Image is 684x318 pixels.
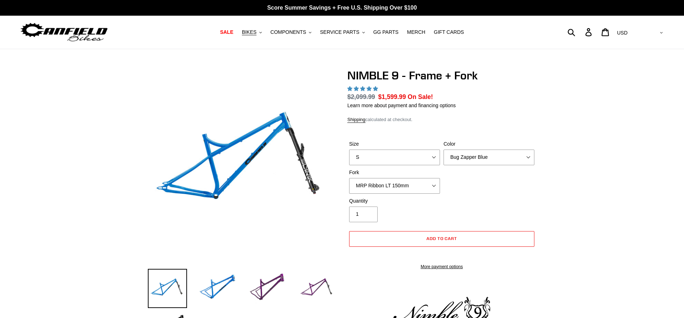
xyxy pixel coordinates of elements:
[297,269,337,308] img: Load image into Gallery viewer, NIMBLE 9 - Frame + Fork
[242,29,256,35] span: BIKES
[347,116,536,123] div: calculated at checkout.
[267,27,315,37] button: COMPONENTS
[349,231,534,247] button: Add to cart
[316,27,368,37] button: SERVICE PARTS
[270,29,306,35] span: COMPONENTS
[217,27,237,37] a: SALE
[320,29,359,35] span: SERVICE PARTS
[349,169,440,176] label: Fork
[407,29,425,35] span: MERCH
[430,27,468,37] a: GIFT CARDS
[408,92,433,101] span: On Sale!
[404,27,429,37] a: MERCH
[434,29,464,35] span: GIFT CARDS
[426,236,457,241] span: Add to cart
[349,140,440,148] label: Size
[347,117,366,123] a: Shipping
[378,93,406,100] span: $1,599.99
[571,24,590,40] input: Search
[238,27,265,37] button: BIKES
[20,21,109,43] img: Canfield Bikes
[347,103,456,108] a: Learn more about payment and financing options
[349,197,440,205] label: Quantity
[220,29,233,35] span: SALE
[347,86,379,92] span: 4.89 stars
[347,93,375,100] s: $2,099.99
[373,29,399,35] span: GG PARTS
[347,69,536,82] h1: NIMBLE 9 - Frame + Fork
[198,269,237,308] img: Load image into Gallery viewer, NIMBLE 9 - Frame + Fork
[370,27,402,37] a: GG PARTS
[248,269,287,308] img: Load image into Gallery viewer, NIMBLE 9 - Frame + Fork
[349,264,534,270] a: More payment options
[148,269,187,308] img: Load image into Gallery viewer, NIMBLE 9 - Frame + Fork
[444,140,534,148] label: Color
